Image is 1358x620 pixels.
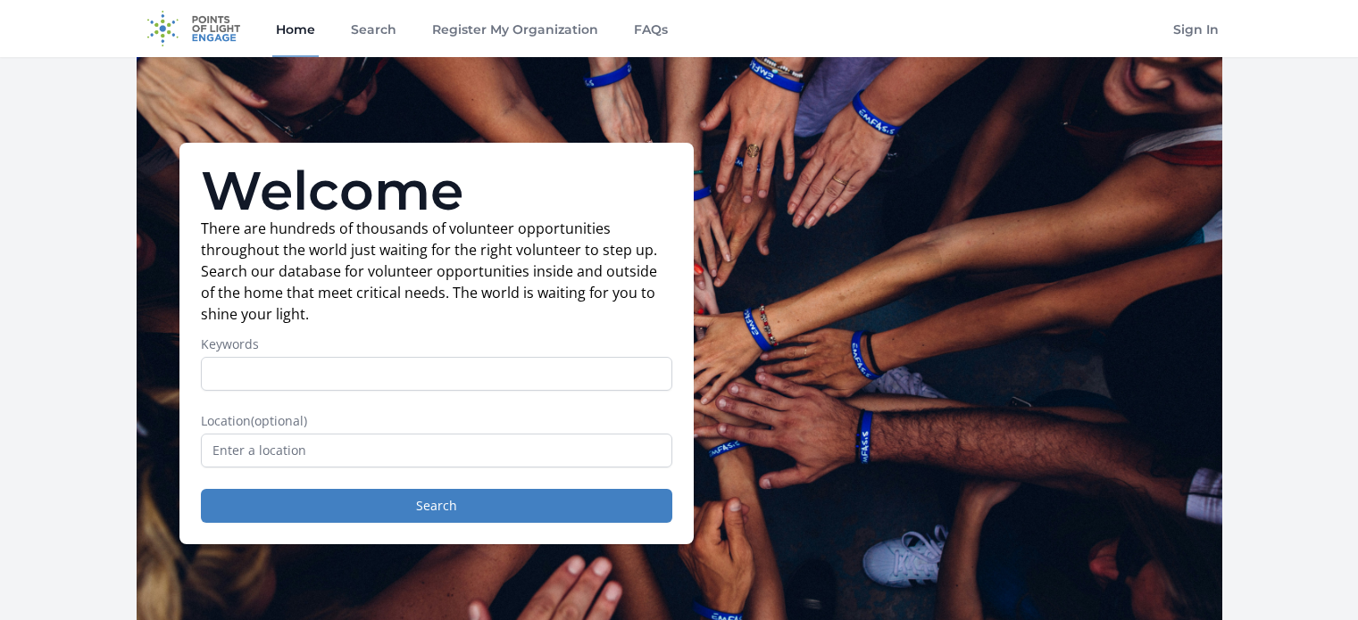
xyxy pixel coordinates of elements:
[201,335,672,353] label: Keywords
[251,412,307,429] span: (optional)
[201,218,672,325] p: There are hundreds of thousands of volunteer opportunities throughout the world just waiting for ...
[201,164,672,218] h1: Welcome
[201,412,672,430] label: Location
[201,434,672,467] input: Enter a location
[201,489,672,523] button: Search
